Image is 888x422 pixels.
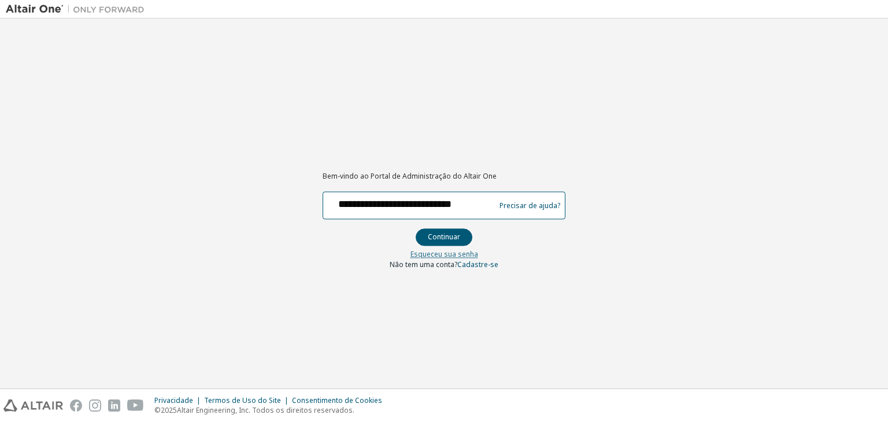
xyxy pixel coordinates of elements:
[416,229,472,246] button: Continuar
[6,3,150,15] img: Altair Um
[499,205,560,206] a: Precisar de ajuda?
[154,395,193,405] font: Privacidade
[108,399,120,412] img: linkedin.svg
[457,260,498,270] a: Cadastre-se
[154,405,161,415] font: ©
[177,405,354,415] font: Altair Engineering, Inc. Todos os direitos reservados.
[428,232,460,242] font: Continuar
[410,250,478,260] font: Esqueceu sua senha
[161,405,177,415] font: 2025
[499,201,560,210] font: Precisar de ajuda?
[127,399,144,412] img: youtube.svg
[204,395,281,405] font: Termos de Uso do Site
[292,395,382,405] font: Consentimento de Cookies
[89,399,101,412] img: instagram.svg
[3,399,63,412] img: altair_logo.svg
[390,260,457,270] font: Não tem uma conta?
[323,171,497,181] font: Bem-vindo ao Portal de Administração do Altair One
[70,399,82,412] img: facebook.svg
